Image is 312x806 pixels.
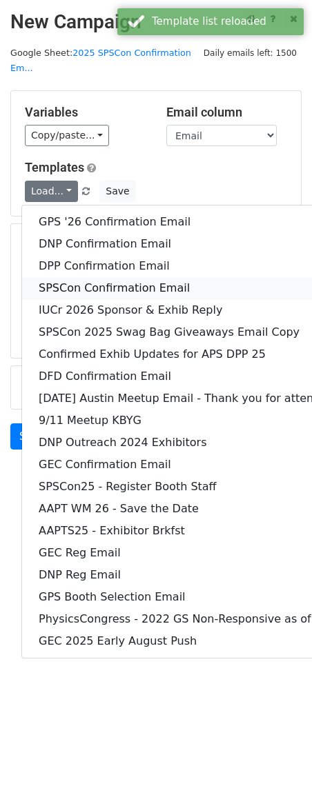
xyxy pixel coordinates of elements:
iframe: Chat Widget [243,740,312,806]
a: Load... [25,181,78,202]
a: 2025 SPSCon Confirmation Em... [10,48,191,74]
small: Google Sheet: [10,48,191,74]
h5: Variables [25,105,146,120]
span: Daily emails left: 1500 [199,46,302,61]
div: Template list reloaded [152,14,298,30]
h5: Email column [166,105,287,120]
a: Send [10,423,56,450]
a: Daily emails left: 1500 [199,48,302,58]
a: Templates [25,160,84,174]
h2: New Campaign [10,10,302,34]
button: Save [99,181,135,202]
a: Copy/paste... [25,125,109,146]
